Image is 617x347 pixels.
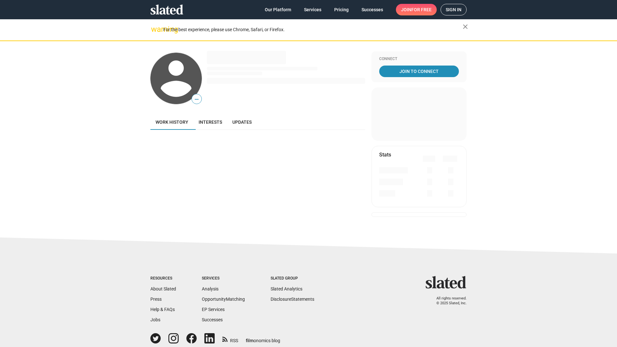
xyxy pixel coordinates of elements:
span: film [246,338,254,343]
span: Our Platform [265,4,291,15]
span: Pricing [334,4,349,15]
span: Interests [199,120,222,125]
mat-icon: close [461,23,469,31]
span: Updates [232,120,252,125]
a: Successes [202,317,223,322]
a: Jobs [150,317,160,322]
a: Pricing [329,4,354,15]
div: Slated Group [271,276,314,281]
mat-icon: warning [151,25,159,33]
a: Successes [356,4,388,15]
a: Interests [193,114,227,130]
a: Help & FAQs [150,307,175,312]
span: Work history [156,120,188,125]
a: Updates [227,114,257,130]
a: OpportunityMatching [202,297,245,302]
a: Our Platform [260,4,296,15]
a: Analysis [202,286,219,291]
span: Join To Connect [380,66,458,77]
div: Services [202,276,245,281]
p: All rights reserved. © 2025 Slated, Inc. [430,296,467,306]
span: Join [401,4,432,15]
a: Services [299,4,326,15]
a: EP Services [202,307,225,312]
span: — [192,95,201,103]
div: For the best experience, please use Chrome, Safari, or Firefox. [163,25,463,34]
a: Work history [150,114,193,130]
span: Sign in [446,4,461,15]
a: Join To Connect [379,66,459,77]
a: RSS [222,334,238,344]
a: About Slated [150,286,176,291]
a: Slated Analytics [271,286,302,291]
div: Connect [379,57,459,62]
mat-card-title: Stats [379,151,391,158]
a: DisclosureStatements [271,297,314,302]
a: Joinfor free [396,4,437,15]
a: filmonomics blog [246,333,280,344]
a: Press [150,297,162,302]
div: Resources [150,276,176,281]
a: Sign in [441,4,467,15]
span: Services [304,4,321,15]
span: for free [411,4,432,15]
span: Successes [362,4,383,15]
